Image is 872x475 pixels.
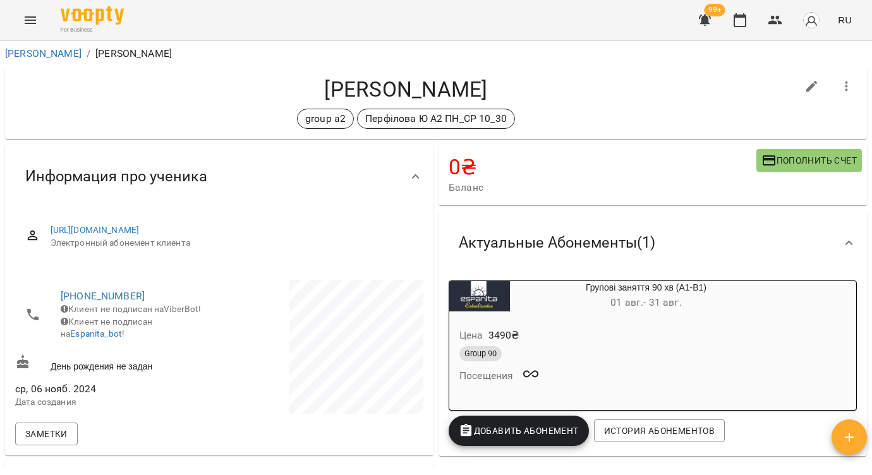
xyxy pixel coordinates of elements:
[488,328,519,343] p: 3490 ₴
[459,423,579,438] span: Добавить Абонемент
[705,4,725,16] span: 99+
[61,316,152,339] span: Клиент не подписан на !
[459,367,513,385] h6: Посещения
[449,281,510,311] div: Групові заняття 90 хв (А1-В1)
[61,304,202,314] span: Клиент не подписан на ViberBot!
[594,419,725,442] button: История абонементов
[365,111,507,126] p: Перфілова Ю А2 ПН_СР 10_30
[838,13,852,27] span: RU
[357,109,515,129] div: Перфілова Ю А2 ПН_СР 10_30
[25,167,207,186] span: Информация про ученика
[15,396,217,409] p: Дата создания
[61,26,124,34] span: For Business
[5,46,867,61] nav: breadcrumb
[459,233,655,253] span: Актуальные Абонементы ( 1 )
[449,154,756,180] h4: 0 ₴
[449,416,589,446] button: Добавить Абонемент
[15,76,797,102] h4: [PERSON_NAME]
[5,47,82,59] a: [PERSON_NAME]
[15,423,78,445] button: Заметки
[459,327,483,344] h6: Цена
[51,237,413,250] span: Электронный абонемент клиента
[95,46,172,61] p: [PERSON_NAME]
[802,11,820,29] img: avatar_s.png
[833,8,857,32] button: RU
[15,382,217,397] span: ср, 06 нояб. 2024
[51,225,140,235] a: [URL][DOMAIN_NAME]
[5,144,433,209] div: Информация про ученика
[61,6,124,25] img: Voopty Logo
[756,149,862,172] button: Пополнить счет
[61,290,145,302] a: [PHONE_NUMBER]
[459,348,502,359] span: Group 90
[297,109,354,129] div: group a2
[761,153,857,168] span: Пополнить счет
[449,281,782,400] button: Групові заняття 90 хв (А1-В1)01 авг.- 31 авг.Цена3490₴Group 90Посещения
[25,426,68,442] span: Заметки
[610,296,681,308] span: 01 авг. - 31 авг.
[15,5,45,35] button: Menu
[510,281,782,311] div: Групові заняття 90 хв (А1-В1)
[13,352,219,375] div: День рождения не задан
[305,111,346,126] p: group a2
[604,423,715,438] span: История абонементов
[449,180,756,195] span: Баланс
[439,210,867,275] div: Актуальные Абонементы(1)
[523,366,538,382] svg: Неограниченная посещаемость
[70,328,122,339] a: Espanita_bot
[87,46,90,61] li: /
